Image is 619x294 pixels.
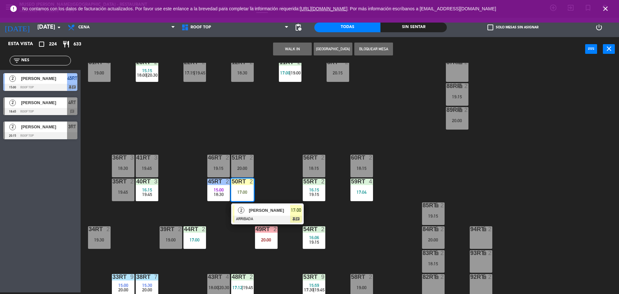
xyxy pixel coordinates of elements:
[297,59,301,65] div: 2
[321,155,325,161] div: 2
[603,44,615,54] button: close
[218,285,219,290] span: |
[178,226,182,232] div: 2
[21,57,71,64] input: Filtrar por nombre...
[354,43,393,55] button: Bloquear Mesa
[434,202,439,208] i: lock
[249,207,290,214] span: [PERSON_NAME]
[447,107,447,113] div: 89RR
[21,75,67,82] span: [PERSON_NAME]
[136,155,137,161] div: 41RT
[106,226,110,232] div: 2
[309,235,319,240] span: 16:06
[303,226,304,232] div: 54RT
[154,155,158,161] div: 3
[602,5,609,13] i: close
[273,226,277,232] div: 2
[194,70,195,75] span: |
[250,155,253,161] div: 2
[146,73,148,78] span: |
[250,179,253,184] div: 2
[309,283,319,288] span: 15:59
[464,107,468,113] div: 2
[348,6,496,11] a: . Por más información escríbanos a [EMAIL_ADDRESS][DOMAIN_NAME]
[209,285,219,290] span: 18:00
[309,240,319,245] span: 19:15
[446,118,468,123] div: 20:00
[369,274,373,280] div: 2
[154,59,158,65] div: 2
[10,5,17,13] i: error
[226,274,230,280] div: 4
[605,45,613,53] i: close
[309,187,319,192] span: 16:15
[470,226,471,232] div: 94RT
[434,250,439,256] i: lock
[242,285,243,290] span: |
[313,287,315,292] span: |
[440,250,444,256] div: 2
[280,59,280,65] div: 11RT
[303,274,304,280] div: 53RT
[142,287,152,292] span: 20:00
[464,59,468,65] div: 2
[488,250,492,256] div: 2
[219,285,229,290] span: 20:30
[9,75,16,82] span: 2
[231,71,254,75] div: 18:30
[446,94,468,99] div: 19:15
[55,24,63,31] i: arrow_drop_down
[142,283,152,288] span: 15:30
[118,287,128,292] span: 20:00
[423,250,423,256] div: 83RT
[226,179,230,184] div: 2
[238,207,244,213] span: 2
[136,59,137,65] div: 23RT
[321,179,325,184] div: 2
[226,155,230,161] div: 2
[422,214,445,218] div: 19:15
[214,187,224,192] span: 15:00
[350,166,373,171] div: 18:15
[136,179,137,184] div: 40RT
[303,166,325,171] div: 18:15
[250,274,253,280] div: 2
[106,59,110,65] div: 4
[22,6,496,11] span: No contamos con los datos de facturación actualizados. Por favor use este enlance a la brevedad p...
[482,274,487,279] i: lock
[291,70,301,75] span: 19:00
[154,179,158,184] div: 3
[142,68,152,73] span: 15:15
[585,44,597,54] button: power_input
[303,155,304,161] div: 56RT
[488,226,492,232] div: 2
[314,23,380,32] div: Todas
[137,73,147,78] span: 18:00
[78,25,90,30] span: Cena
[142,187,152,192] span: 16:15
[303,179,304,184] div: 55RT
[440,274,444,280] div: 2
[309,192,319,197] span: 19:15
[487,24,493,30] span: check_box_outline_blank
[294,24,302,31] span: pending_actions
[280,70,290,75] span: 17:00
[470,250,471,256] div: 93RT
[74,41,81,48] span: 633
[112,166,134,171] div: 18:30
[67,74,77,82] span: 45RT
[113,179,113,184] div: 35rt
[118,283,128,288] span: 15:00
[488,274,492,280] div: 2
[422,238,445,242] div: 20:00
[369,179,373,184] div: 4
